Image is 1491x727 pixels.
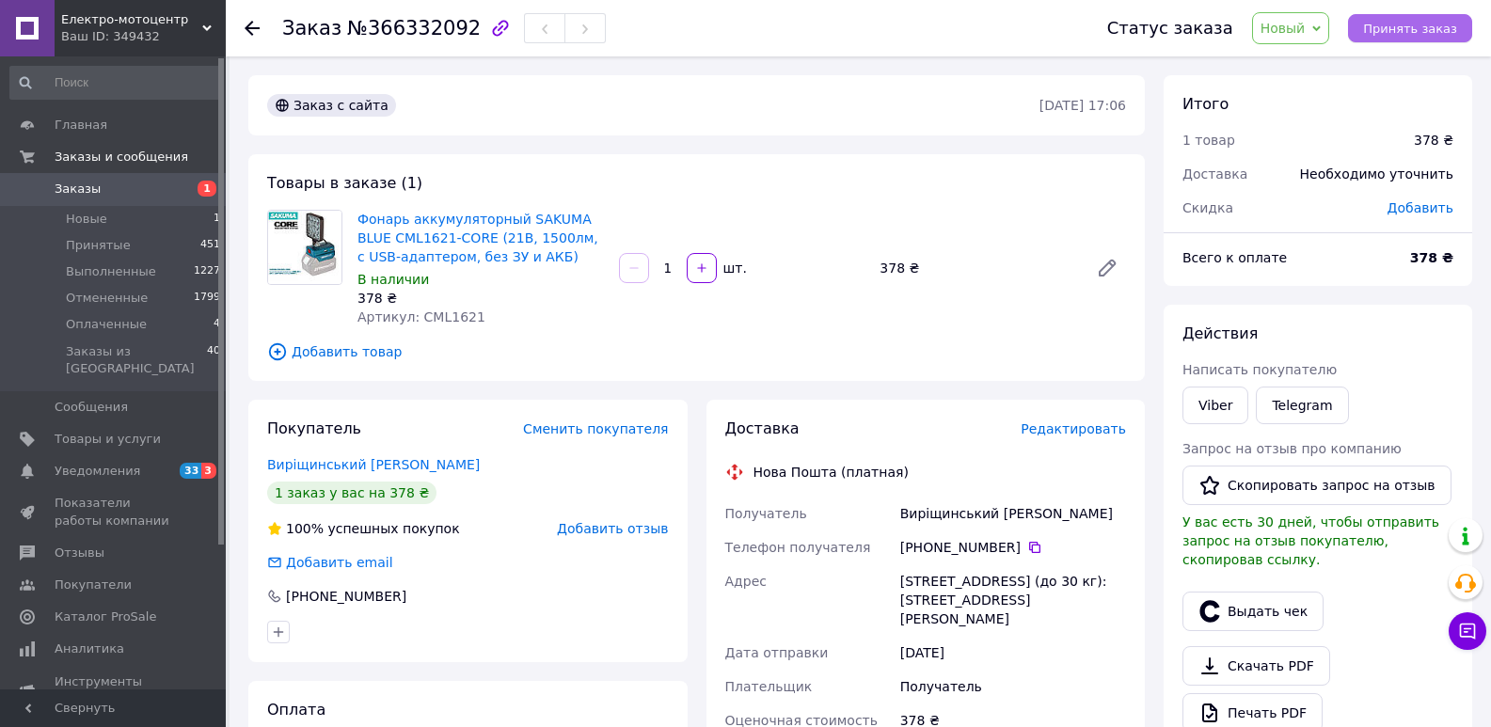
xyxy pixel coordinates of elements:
[896,564,1130,636] div: [STREET_ADDRESS] (до 30 кг): [STREET_ADDRESS][PERSON_NAME]
[267,94,396,117] div: Заказ с сайта
[55,431,161,448] span: Товары и услуги
[872,255,1081,281] div: 378 ₴
[1182,95,1229,113] span: Итого
[61,11,202,28] span: Електро-мотоцентр
[245,19,260,38] div: Вернуться назад
[1410,250,1453,265] b: 378 ₴
[55,399,128,416] span: Сообщения
[725,540,871,555] span: Телефон получателя
[523,421,668,436] span: Сменить покупателя
[1182,200,1233,215] span: Скидка
[1088,249,1126,287] a: Редактировать
[1289,153,1465,195] div: Необходимо уточнить
[1363,22,1457,36] span: Принять заказ
[55,463,140,480] span: Уведомления
[1182,362,1337,377] span: Написать покупателю
[55,181,101,198] span: Заказы
[207,343,220,377] span: 40
[265,553,395,572] div: Добавить email
[214,316,220,333] span: 4
[267,482,436,504] div: 1 заказ у вас на 378 ₴
[286,521,324,536] span: 100%
[66,290,148,307] span: Отмененные
[1107,19,1233,38] div: Статус заказа
[896,670,1130,703] div: Получатель
[1449,612,1486,650] button: Чат с покупателем
[55,640,124,657] span: Аналитика
[55,149,188,166] span: Заказы и сообщения
[557,521,668,536] span: Добавить отзыв
[1348,14,1472,42] button: Принять заказ
[268,211,341,284] img: Фонарь аккумуляторный SAKUMA BLUE CML1621-CORE (21В, 1500лм, с USB-адаптером, без ЗУ и АКБ)
[725,574,767,589] span: Адрес
[284,553,395,572] div: Добавить email
[896,636,1130,670] div: [DATE]
[55,545,104,561] span: Отзывы
[900,538,1126,557] div: [PHONE_NUMBER]
[267,701,325,719] span: Оплата
[725,679,813,694] span: Плательщик
[9,66,222,100] input: Поиск
[357,309,485,324] span: Артикул: CML1621
[267,419,361,437] span: Покупатель
[194,290,220,307] span: 1799
[267,341,1126,362] span: Добавить товар
[725,645,829,660] span: Дата отправки
[55,117,107,134] span: Главная
[719,259,749,277] div: шт.
[66,237,131,254] span: Принятые
[347,17,481,40] span: №366332092
[1182,324,1258,342] span: Действия
[1256,387,1348,424] a: Telegram
[896,497,1130,530] div: Виріщинський [PERSON_NAME]
[1182,441,1402,456] span: Запрос на отзыв про компанию
[725,419,800,437] span: Доставка
[61,28,226,45] div: Ваш ID: 349432
[267,174,422,192] span: Товары в заказе (1)
[357,272,429,287] span: В наличии
[1182,592,1324,631] button: Выдать чек
[1021,421,1126,436] span: Редактировать
[284,587,408,606] div: [PHONE_NUMBER]
[214,211,220,228] span: 1
[200,237,220,254] span: 451
[1182,250,1287,265] span: Всего к оплате
[66,263,156,280] span: Выполненные
[201,463,216,479] span: 3
[1182,514,1439,567] span: У вас есть 30 дней, чтобы отправить запрос на отзыв покупателю, скопировав ссылку.
[357,212,598,264] a: Фонарь аккумуляторный SAKUMA BLUE CML1621-CORE (21В, 1500лм, с USB-адаптером, без ЗУ и АКБ)
[194,263,220,280] span: 1227
[1182,387,1248,424] a: Viber
[749,463,913,482] div: Нова Пошта (платная)
[1388,200,1453,215] span: Добавить
[725,506,807,521] span: Получатель
[66,211,107,228] span: Новые
[1182,166,1247,182] span: Доставка
[1414,131,1453,150] div: 378 ₴
[1261,21,1306,36] span: Новый
[180,463,201,479] span: 33
[282,17,341,40] span: Заказ
[198,181,216,197] span: 1
[66,316,147,333] span: Оплаченные
[55,577,132,593] span: Покупатели
[267,519,460,538] div: успешных покупок
[357,289,604,308] div: 378 ₴
[1182,466,1451,505] button: Скопировать запрос на отзыв
[55,495,174,529] span: Показатели работы компании
[1039,98,1126,113] time: [DATE] 17:06
[66,343,207,377] span: Заказы из [GEOGRAPHIC_DATA]
[267,457,480,472] a: Виріщинський [PERSON_NAME]
[1182,133,1235,148] span: 1 товар
[55,608,156,625] span: Каталог ProSale
[1182,646,1330,686] a: Скачать PDF
[55,673,174,707] span: Инструменты вебмастера и SEO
